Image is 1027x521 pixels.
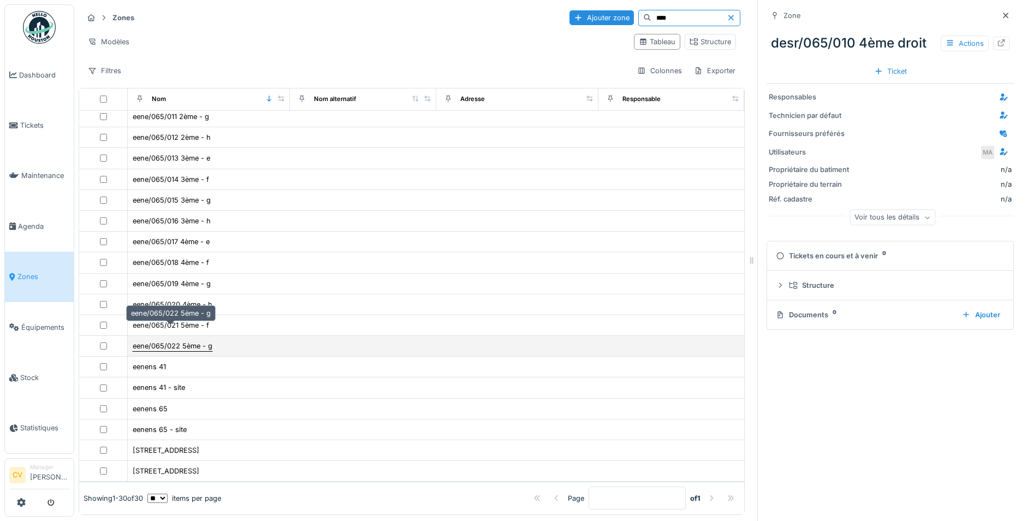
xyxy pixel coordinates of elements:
div: Page [568,493,584,504]
a: Agenda [5,201,74,251]
div: Filtres [83,63,126,79]
div: Adresse [460,94,485,104]
div: eenens 65 [133,404,168,414]
div: eene/065/014 3ème - f [133,174,209,185]
div: eene/065/021 5ème - f [133,320,209,330]
span: Statistiques [20,423,69,433]
div: Tickets en cours et à venir [776,251,1000,261]
strong: Zones [108,13,139,23]
div: Responsable [622,94,661,104]
div: Zone [783,10,800,21]
div: eene/065/016 3ème - h [133,216,211,226]
div: Structure [690,37,731,47]
div: Modèles [83,34,134,50]
div: eene/065/012 2ème - h [133,132,211,143]
div: eenens 41 [133,362,166,372]
div: Propriétaire du terrain [769,179,851,190]
div: Technicien par défaut [769,110,851,121]
div: Propriétaire du batiment [769,164,851,175]
div: eene/065/019 4ème - g [133,279,211,289]
div: Voir tous les détails [850,210,935,226]
div: Responsables [769,92,851,102]
div: Réf. cadastre [769,194,851,204]
div: eene/065/022 5ème - g [126,305,216,321]
a: Tickets [5,100,74,150]
img: Badge_color-CXgf-gQk.svg [23,11,56,44]
div: Exporter [689,63,740,79]
div: Showing 1 - 30 of 30 [84,493,143,504]
div: n/a [1001,164,1012,175]
a: Zones [5,252,74,302]
div: Structure [789,280,1000,291]
div: eenens 65 - site [133,424,187,435]
div: n/a [855,194,1012,204]
a: Stock [5,352,74,402]
a: Dashboard [5,50,74,100]
div: Fournisseurs préférés [769,128,851,139]
span: Dashboard [19,70,69,80]
div: Actions [941,35,989,51]
div: Colonnes [632,63,687,79]
div: eene/065/017 4ème - e [133,236,210,247]
div: eene/065/020 4ème - h [133,299,212,310]
a: Statistiques [5,403,74,453]
span: Stock [20,372,69,383]
a: Maintenance [5,151,74,201]
span: Agenda [18,221,69,232]
div: eene/065/015 3ème - g [133,195,211,205]
span: Équipements [21,322,69,333]
div: Ticket [870,64,911,79]
span: Zones [17,271,69,282]
div: eenens 41 - site [133,382,185,393]
strong: of 1 [690,493,701,504]
li: [PERSON_NAME] [30,463,69,487]
div: n/a [855,179,1012,190]
summary: Tickets en cours et à venir0 [771,246,1009,266]
div: Ajouter zone [569,10,634,25]
div: Utilisateurs [769,147,851,157]
div: desr/065/010 4ème droit [767,29,1014,57]
div: [STREET_ADDRESS] [133,466,199,476]
div: Manager [30,463,69,471]
div: Ajouter [958,307,1005,322]
a: CV Manager[PERSON_NAME] [9,463,69,489]
summary: Structure [771,275,1009,295]
div: Nom [152,94,166,104]
div: eene/065/022 5ème - g [133,341,212,351]
div: MA [980,145,995,160]
a: Équipements [5,302,74,352]
span: Tickets [20,120,69,131]
li: CV [9,467,26,483]
div: eene/065/018 4ème - f [133,257,209,268]
div: Tableau [639,37,675,47]
div: [STREET_ADDRESS] [133,445,199,455]
div: Documents [776,310,953,320]
div: items per page [147,493,221,504]
div: Nom alternatif [314,94,356,104]
div: eene/065/011 2ème - g [133,111,209,122]
span: Maintenance [21,170,69,181]
summary: Documents0Ajouter [771,305,1009,325]
div: eene/065/013 3ème - e [133,153,210,163]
